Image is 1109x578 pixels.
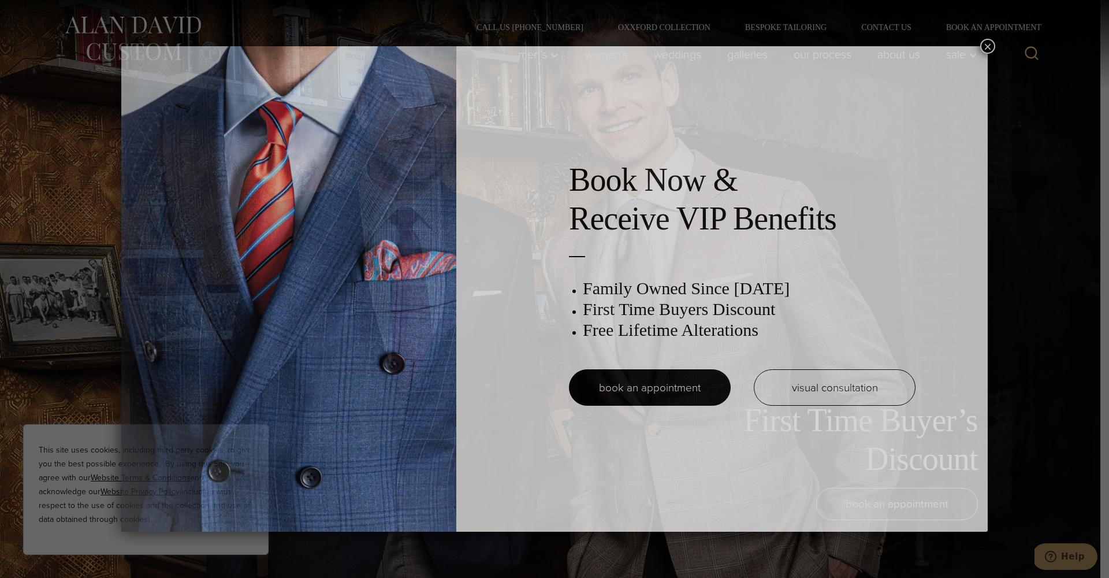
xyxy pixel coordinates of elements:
a: visual consultation [754,369,916,406]
a: book an appointment [569,369,731,406]
h3: First Time Buyers Discount [583,299,916,320]
button: Close [980,39,995,54]
h2: Book Now & Receive VIP Benefits [569,161,916,238]
h3: Family Owned Since [DATE] [583,278,916,299]
h3: Free Lifetime Alterations [583,320,916,340]
span: Help [27,8,50,18]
